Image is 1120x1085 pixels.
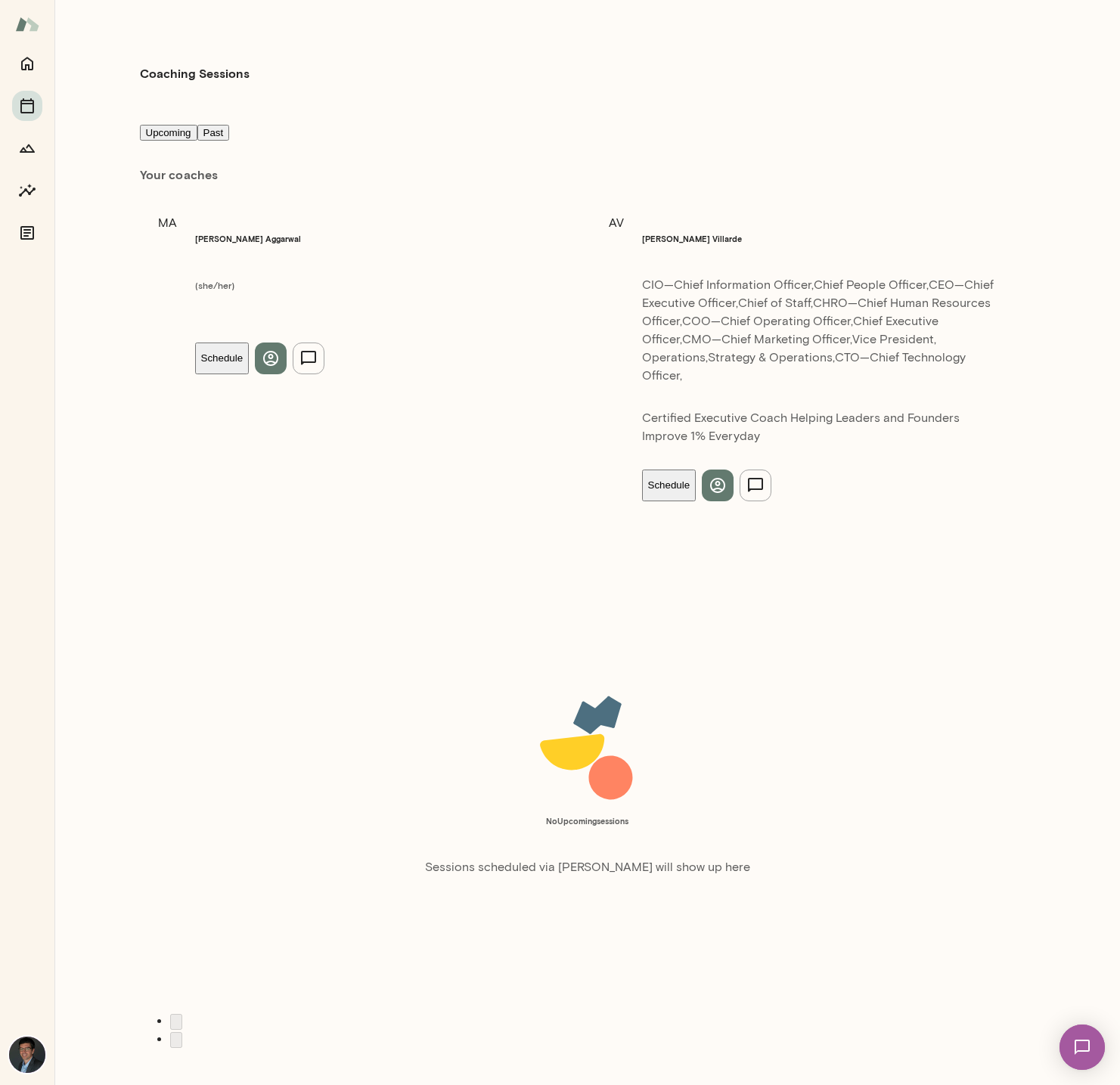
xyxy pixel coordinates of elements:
p: CIO—Chief Information Officer,Chief People Officer,CEO—Chief Executive Officer,Chief of Staff,CHR... [642,276,999,385]
div: MA [158,214,177,232]
h4: Coaching Sessions [140,64,250,82]
button: Documents [12,218,42,248]
button: View profile [255,343,287,374]
img: Mento [15,10,39,39]
button: Sessions [12,91,42,121]
button: View profile [702,470,734,501]
div: AV [609,214,624,232]
h6: [PERSON_NAME] Aggarwal [195,233,325,245]
button: Past [197,125,230,141]
button: Go to next page [170,1032,182,1048]
button: Growth Plan [12,133,42,163]
p: Sessions scheduled via [PERSON_NAME] will show up here [425,858,750,876]
div: pagination [140,1000,1035,1061]
span: ( she/her ) [195,280,234,290]
p: Certified Executive Coach Helping Leaders and Founders Improve 1% Everyday [642,409,999,445]
button: Send message [293,343,324,374]
button: Schedule [642,470,697,501]
img: Brian Clerc [9,1037,45,1073]
div: basic tabs example [140,123,1035,141]
button: Insights [12,175,42,206]
h6: Your coach es [140,166,1035,184]
nav: pagination navigation [140,1012,1035,1049]
button: Go to previous page [170,1014,182,1030]
button: Upcoming [140,125,197,141]
button: Home [12,48,42,79]
h6: No Upcoming sessions [546,815,628,827]
button: Send message [740,470,771,501]
button: Schedule [195,343,250,374]
h6: [PERSON_NAME] Villarde [642,233,999,245]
